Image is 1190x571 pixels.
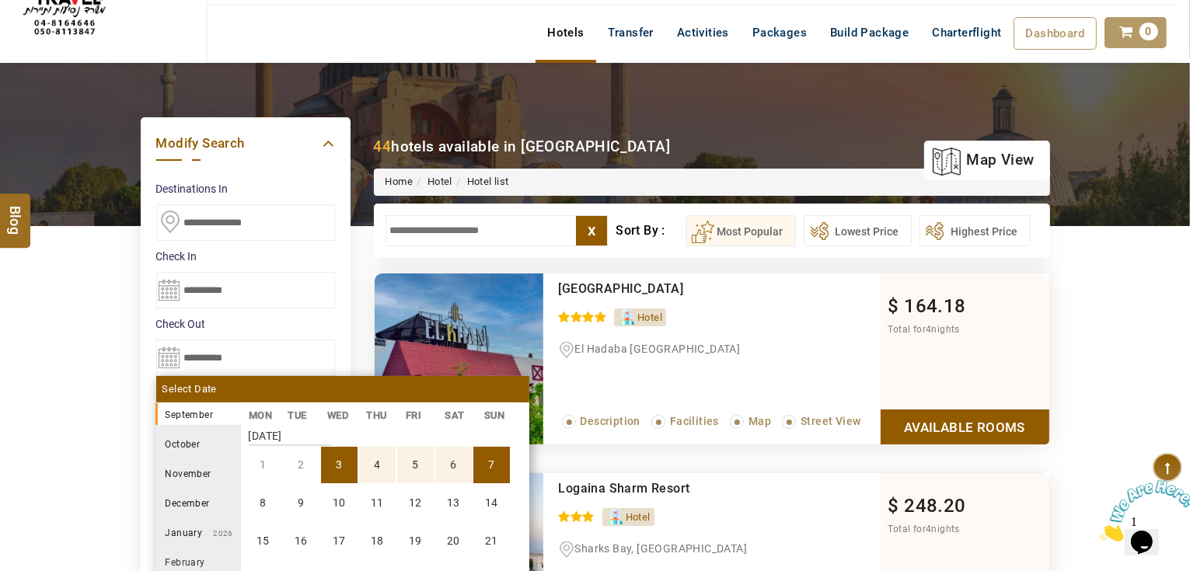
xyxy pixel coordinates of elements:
[375,273,543,444] img: 32aab261d63fe8e7e81f357da0978bd49b56936e.jpeg
[476,407,516,423] li: SUN
[374,136,671,157] div: hotels available in [GEOGRAPHIC_DATA]
[283,485,319,521] li: Tuesday, 9 September 2025
[319,407,359,423] li: WED
[241,407,281,423] li: MON
[156,316,335,332] label: Check Out
[920,215,1031,246] button: Highest Price
[280,407,319,423] li: TUE
[920,17,1013,48] a: Charterflight
[616,215,685,246] div: Sort By :
[665,17,741,48] a: Activities
[888,495,899,517] span: $
[155,492,241,514] li: December
[249,418,331,446] strong: [DATE]
[926,524,931,534] span: 4
[686,215,796,246] button: Most Popular
[473,523,510,559] li: Sunday, 21 September 2025
[1139,23,1158,40] span: 0
[437,407,476,423] li: SAT
[155,433,241,454] li: October
[6,6,103,68] img: Chat attention grabber
[155,403,241,425] li: September
[575,343,741,355] span: El Hadaba [GEOGRAPHIC_DATA]
[576,216,607,245] label: x
[386,176,414,187] a: Home
[904,295,965,317] span: 164.18
[156,181,335,197] label: Destinations In
[904,495,965,517] span: 248.20
[1026,26,1085,40] span: Dashboard
[1105,17,1167,48] a: 0
[6,6,12,19] span: 1
[596,17,665,48] a: Transfer
[398,407,438,423] li: FRI
[435,523,472,559] li: Saturday, 20 September 2025
[559,281,816,297] div: El Khan Sharm Hotel
[358,407,398,423] li: THU
[321,523,358,559] li: Wednesday, 17 September 2025
[359,485,396,521] li: Thursday, 11 September 2025
[1094,474,1190,548] iframe: chat widget
[435,447,472,483] li: Saturday, 6 September 2025
[559,481,816,496] div: Logaina Sharm Resort
[881,409,1049,444] a: Show Rooms
[156,376,529,402] div: Select Date
[670,415,719,427] span: Facilities
[926,324,931,335] span: 4
[452,175,509,190] li: Hotel list
[626,511,651,523] span: Hotel
[156,249,335,264] label: Check In
[427,176,452,187] a: Hotel
[741,17,818,48] a: Packages
[801,415,860,427] span: Street View
[575,542,748,555] span: Sharks Bay, [GEOGRAPHIC_DATA]
[559,481,690,496] a: Logaina Sharm Resort
[359,447,396,483] li: Thursday, 4 September 2025
[804,215,912,246] button: Lowest Price
[749,415,771,427] span: Map
[283,523,319,559] li: Tuesday, 16 September 2025
[397,523,434,559] li: Friday, 19 September 2025
[397,485,434,521] li: Friday, 12 September 2025
[156,133,335,154] a: Modify Search
[202,529,233,538] small: 2026
[932,26,1001,40] span: Charterflight
[155,462,241,484] li: November
[321,447,358,483] li: Wednesday, 3 September 2025
[359,523,396,559] li: Thursday, 18 September 2025
[888,324,960,335] span: Total for nights
[473,485,510,521] li: Sunday, 14 September 2025
[374,138,392,155] b: 44
[473,447,510,483] li: Sunday, 7 September 2025
[581,415,640,427] span: Description
[932,143,1034,177] a: map view
[435,485,472,521] li: Saturday, 13 September 2025
[559,281,684,296] a: [GEOGRAPHIC_DATA]
[397,447,434,483] li: Friday, 5 September 2025
[888,524,960,534] span: Total for nights
[245,523,281,559] li: Monday, 15 September 2025
[213,411,322,420] small: 2025
[155,521,241,543] li: January
[818,17,920,48] a: Build Package
[321,485,358,521] li: Wednesday, 10 September 2025
[637,312,662,323] span: Hotel
[536,17,595,48] a: Hotels
[888,295,899,317] span: $
[245,485,281,521] li: Monday, 8 September 2025
[5,205,26,218] span: Blog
